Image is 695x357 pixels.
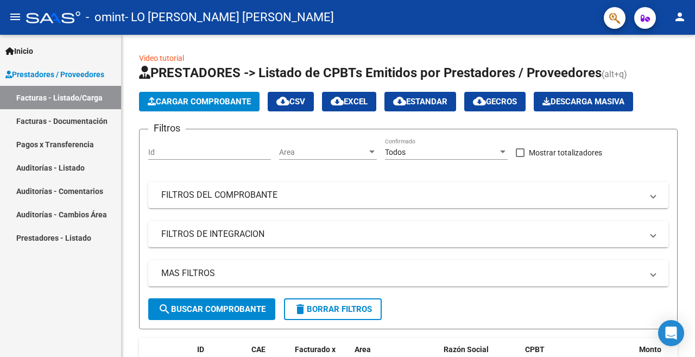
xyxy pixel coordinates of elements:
[473,95,486,108] mat-icon: cloud_download
[148,221,668,247] mat-expansion-panel-header: FILTROS DE INTEGRACION
[148,121,186,136] h3: Filtros
[658,320,684,346] div: Open Intercom Messenger
[9,10,22,23] mat-icon: menu
[284,298,382,320] button: Borrar Filtros
[673,10,686,23] mat-icon: person
[125,5,334,29] span: - LO [PERSON_NAME] [PERSON_NAME]
[158,304,266,314] span: Buscar Comprobante
[322,92,376,111] button: EXCEL
[86,5,125,29] span: - omint
[294,304,372,314] span: Borrar Filtros
[139,92,260,111] button: Cargar Comprobante
[148,298,275,320] button: Buscar Comprobante
[161,189,642,201] mat-panel-title: FILTROS DEL COMPROBANTE
[534,92,633,111] button: Descarga Masiva
[355,345,371,354] span: Area
[331,95,344,108] mat-icon: cloud_download
[331,97,368,107] span: EXCEL
[197,345,204,354] span: ID
[525,345,545,354] span: CPBT
[161,228,642,240] mat-panel-title: FILTROS DE INTEGRACION
[393,97,447,107] span: Estandar
[148,260,668,286] mat-expansion-panel-header: MAS FILTROS
[158,303,171,316] mat-icon: search
[534,92,633,111] app-download-masive: Descarga masiva de comprobantes (adjuntos)
[148,97,251,107] span: Cargar Comprobante
[279,148,367,157] span: Area
[385,148,406,156] span: Todos
[393,95,406,108] mat-icon: cloud_download
[602,69,627,79] span: (alt+q)
[473,97,517,107] span: Gecros
[268,92,314,111] button: CSV
[5,68,104,80] span: Prestadores / Proveedores
[139,54,184,62] a: Video tutorial
[639,345,661,354] span: Monto
[276,97,305,107] span: CSV
[542,97,624,107] span: Descarga Masiva
[529,146,602,159] span: Mostrar totalizadores
[384,92,456,111] button: Estandar
[251,345,266,354] span: CAE
[276,95,289,108] mat-icon: cloud_download
[444,345,489,354] span: Razón Social
[5,45,33,57] span: Inicio
[464,92,526,111] button: Gecros
[148,182,668,208] mat-expansion-panel-header: FILTROS DEL COMPROBANTE
[161,267,642,279] mat-panel-title: MAS FILTROS
[139,65,602,80] span: PRESTADORES -> Listado de CPBTs Emitidos por Prestadores / Proveedores
[294,303,307,316] mat-icon: delete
